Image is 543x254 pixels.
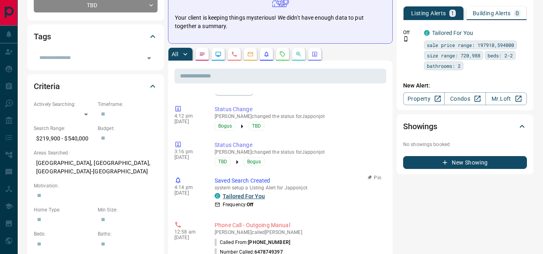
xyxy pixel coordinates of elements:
span: size range: 720,988 [427,51,480,59]
svg: Notes [199,51,205,57]
svg: Push Notification Only [403,36,409,42]
p: Frequency: [223,201,253,208]
span: Bogus [218,122,232,130]
p: Areas Searched: [34,149,158,156]
p: 4:14 pm [174,185,203,190]
p: [PERSON_NAME] called [PERSON_NAME] [215,230,383,235]
p: Off [403,29,419,36]
svg: Listing Alerts [263,51,270,57]
strong: Off [247,202,253,207]
svg: Lead Browsing Activity [215,51,221,57]
div: condos.ca [424,30,430,36]
p: All [172,51,178,57]
p: 12:58 am [174,229,203,235]
p: 3:16 pm [174,149,203,154]
p: Status Change [215,105,383,114]
p: Actively Searching: [34,101,94,108]
h2: Tags [34,30,51,43]
div: condos.ca [215,193,220,199]
p: Your client is keeping things mysterious! We didn't have enough data to put together a summary. [175,14,386,30]
p: 4:12 pm [174,113,203,119]
button: Pin [363,174,386,181]
p: Building Alerts [473,10,511,16]
p: [DATE] [174,235,203,240]
span: Bogus [247,158,261,166]
svg: Calls [231,51,238,57]
p: Budget: [98,125,158,132]
a: Mr.Loft [486,92,527,105]
p: No showings booked [403,141,527,148]
p: Home Type: [34,206,94,213]
p: [PERSON_NAME] changed the status for Japponjot [215,114,383,119]
p: Baths: [98,230,158,238]
p: Search Range: [34,125,94,132]
p: [DATE] [174,119,203,124]
button: Open [143,53,155,64]
p: Phone Call - Outgoing Manual [215,221,383,230]
div: Criteria [34,77,158,96]
button: New Showing [403,156,527,169]
p: 0 [516,10,519,16]
div: Tags [34,27,158,46]
span: TBD [218,158,227,166]
p: Motivation: [34,182,158,189]
p: [DATE] [174,154,203,160]
p: Saved Search Created [215,177,383,185]
p: Timeframe: [98,101,158,108]
p: Beds: [34,230,94,238]
span: bathrooms: 2 [427,62,461,70]
p: system setup a Listing Alert for Japponjot [215,185,383,191]
p: [DATE] [174,190,203,196]
div: Showings [403,117,527,136]
p: [PERSON_NAME] changed the status for Japponjot [215,149,383,155]
p: Status Change [215,141,383,149]
a: Property [403,92,445,105]
svg: Opportunities [295,51,302,57]
span: TBD [252,122,261,130]
svg: Emails [247,51,254,57]
p: Min Size: [98,206,158,213]
a: Tailored For You [432,30,473,36]
p: [GEOGRAPHIC_DATA], [GEOGRAPHIC_DATA], [GEOGRAPHIC_DATA]-[GEOGRAPHIC_DATA] [34,156,158,178]
svg: Agent Actions [311,51,318,57]
svg: Requests [279,51,286,57]
p: $219,900 - $540,000 [34,132,94,145]
a: Tailored For You [223,193,265,199]
span: sale price range: 197910,594000 [427,41,514,49]
h2: Showings [403,120,437,133]
span: [PHONE_NUMBER] [248,240,290,245]
a: Condos [444,92,486,105]
p: Listing Alerts [411,10,446,16]
span: beds: 2-2 [488,51,513,59]
p: New Alert: [403,81,527,90]
p: Called From: [215,239,290,246]
h2: Criteria [34,80,60,93]
p: 1 [451,10,454,16]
